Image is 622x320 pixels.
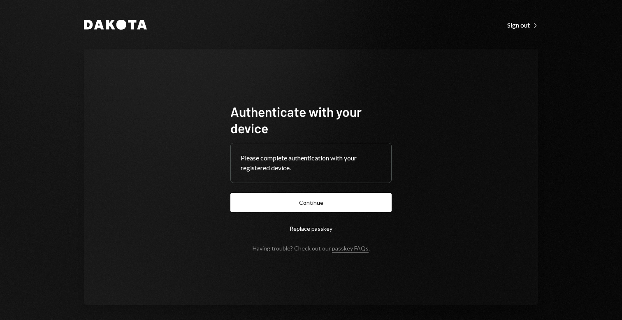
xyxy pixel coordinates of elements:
div: Please complete authentication with your registered device. [241,153,381,173]
div: Having trouble? Check out our . [253,245,370,252]
a: Sign out [507,20,538,29]
a: passkey FAQs [332,245,369,253]
button: Replace passkey [230,219,392,238]
div: Sign out [507,21,538,29]
button: Continue [230,193,392,212]
h1: Authenticate with your device [230,103,392,136]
